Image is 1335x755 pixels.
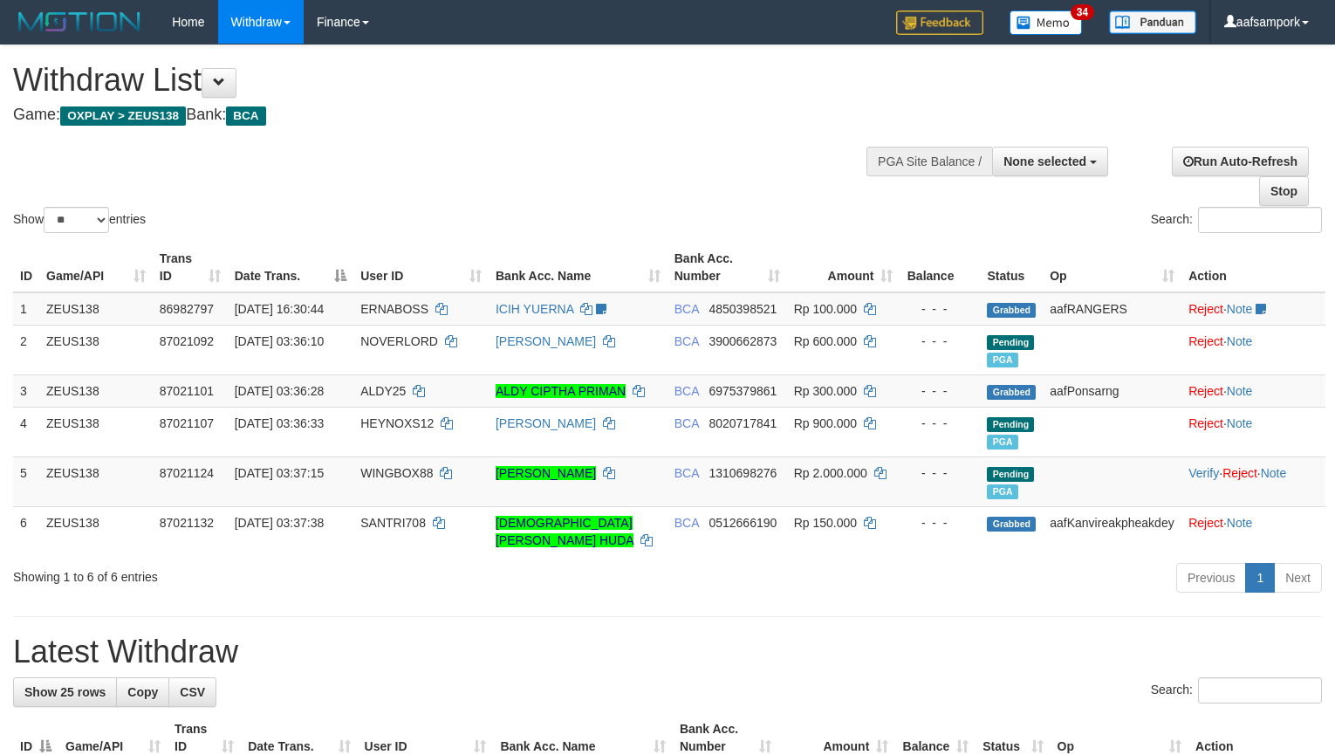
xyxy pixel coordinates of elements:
div: - - - [907,464,973,482]
td: · [1181,407,1325,456]
span: Rp 150.000 [794,516,857,530]
span: Pending [987,467,1034,482]
a: Note [1227,302,1253,316]
span: Marked by aafanarl [987,353,1017,367]
span: BCA [674,384,699,398]
th: Action [1181,243,1325,292]
a: Note [1227,416,1253,430]
td: · · [1181,456,1325,506]
span: Grabbed [987,517,1036,532]
th: Bank Acc. Number: activate to sort column ascending [667,243,787,292]
span: [DATE] 16:30:44 [235,302,324,316]
a: Reject [1188,384,1223,398]
span: Copy 1310698276 to clipboard [709,466,777,480]
a: Run Auto-Refresh [1172,147,1309,176]
select: Showentries [44,207,109,233]
a: Next [1274,563,1322,593]
a: Note [1227,516,1253,530]
span: Rp 2.000.000 [794,466,867,480]
span: Pending [987,417,1034,432]
td: aafRANGERS [1043,292,1181,326]
input: Search: [1198,677,1322,704]
th: Game/API: activate to sort column ascending [39,243,153,292]
span: HEYNOXS12 [360,416,434,430]
td: aafPonsarng [1043,374,1181,407]
span: BCA [674,302,699,316]
span: Marked by aafanarl [987,435,1017,450]
a: Note [1227,334,1253,348]
span: Rp 100.000 [794,302,857,316]
span: WINGBOX88 [360,466,433,480]
th: Date Trans.: activate to sort column descending [228,243,353,292]
a: Stop [1259,176,1309,206]
td: ZEUS138 [39,456,153,506]
span: Copy [127,685,158,699]
img: Feedback.jpg [896,10,983,35]
td: ZEUS138 [39,374,153,407]
input: Search: [1198,207,1322,233]
span: 87021107 [160,416,214,430]
a: ALDY CIPTHA PRIMAN [496,384,626,398]
span: [DATE] 03:36:33 [235,416,324,430]
a: Reject [1222,466,1257,480]
th: User ID: activate to sort column ascending [353,243,489,292]
td: ZEUS138 [39,292,153,326]
a: Show 25 rows [13,677,117,707]
th: ID [13,243,39,292]
label: Search: [1151,677,1322,704]
td: ZEUS138 [39,325,153,374]
span: Copy 4850398521 to clipboard [709,302,777,316]
a: [PERSON_NAME] [496,334,596,348]
a: [DEMOGRAPHIC_DATA][PERSON_NAME] HUDA [496,516,633,547]
a: [PERSON_NAME] [496,416,596,430]
th: Amount: activate to sort column ascending [787,243,900,292]
th: Bank Acc. Name: activate to sort column ascending [489,243,667,292]
a: [PERSON_NAME] [496,466,596,480]
div: - - - [907,333,973,350]
td: · [1181,292,1325,326]
th: Balance [900,243,980,292]
th: Trans ID: activate to sort column ascending [153,243,228,292]
span: Grabbed [987,385,1036,400]
a: Previous [1176,563,1246,593]
span: Copy 8020717841 to clipboard [709,416,777,430]
td: aafKanvireakpheakdey [1043,506,1181,556]
td: 3 [13,374,39,407]
a: Reject [1188,334,1223,348]
span: ERNABOSS [360,302,428,316]
span: Copy 0512666190 to clipboard [709,516,777,530]
span: ALDY25 [360,384,406,398]
span: BCA [674,416,699,430]
th: Status [980,243,1043,292]
a: 1 [1245,563,1275,593]
a: Reject [1188,516,1223,530]
span: Rp 600.000 [794,334,857,348]
span: Show 25 rows [24,685,106,699]
a: CSV [168,677,216,707]
span: Copy 3900662873 to clipboard [709,334,777,348]
span: CSV [180,685,205,699]
td: 4 [13,407,39,456]
span: [DATE] 03:36:28 [235,384,324,398]
a: ICIH YUERNA [496,302,573,316]
span: 87021101 [160,384,214,398]
img: panduan.png [1109,10,1196,34]
span: [DATE] 03:37:38 [235,516,324,530]
td: 6 [13,506,39,556]
h1: Latest Withdraw [13,635,1322,669]
img: MOTION_logo.png [13,9,146,35]
a: Reject [1188,416,1223,430]
a: Reject [1188,302,1223,316]
div: - - - [907,514,973,532]
span: Rp 300.000 [794,384,857,398]
td: 5 [13,456,39,506]
span: Grabbed [987,303,1036,318]
span: SANTRI708 [360,516,426,530]
td: 2 [13,325,39,374]
span: BCA [226,106,265,126]
a: Note [1227,384,1253,398]
label: Search: [1151,207,1322,233]
span: 87021124 [160,466,214,480]
span: BCA [674,334,699,348]
span: 87021092 [160,334,214,348]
